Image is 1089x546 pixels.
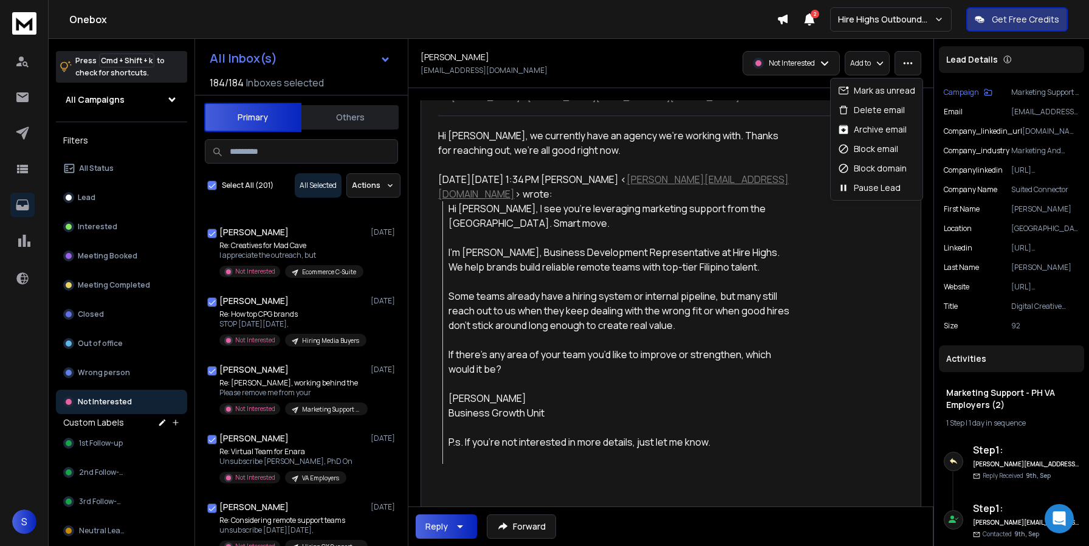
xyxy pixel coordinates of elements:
[78,193,95,202] p: Lead
[78,397,132,407] p: Not Interested
[1011,224,1079,233] p: [GEOGRAPHIC_DATA], [US_STATE]
[219,241,363,251] p: Re: Creatives for Mad Cave
[1045,504,1074,533] div: Open Intercom Messenger
[983,530,1039,539] p: Contacted
[1011,282,1079,292] p: [URL][DOMAIN_NAME]
[973,460,1079,469] h6: [PERSON_NAME][EMAIL_ADDRESS][DOMAIN_NAME]
[66,94,125,106] h1: All Campaigns
[944,146,1009,156] p: company_industry
[448,245,793,274] div: I'm [PERSON_NAME], Business Development Representative at Hire Highs. We help brands build reliab...
[1011,321,1079,331] p: 92
[204,103,301,132] button: Primary
[63,416,124,429] h3: Custom Labels
[425,520,448,533] div: Reply
[210,75,244,90] span: 184 / 184
[811,10,819,18] span: 2
[992,13,1059,26] p: Get Free Credits
[838,162,907,175] div: Block domain
[78,368,130,378] p: Wrong person
[219,388,365,398] p: Please remove me from your
[1014,530,1039,538] span: 9th, Sep
[944,282,969,292] p: website
[78,222,117,232] p: Interested
[944,243,972,253] p: linkedin
[219,516,365,525] p: Re: Considering remote support teams
[219,525,365,535] p: unsubscribe [DATE][DATE],
[222,181,273,190] label: Select All (201)
[371,434,398,443] p: [DATE]
[99,54,154,67] span: Cmd + Shift + k
[219,457,352,466] p: Unsubscribe [PERSON_NAME], PhD On
[1011,302,1079,311] p: Digital Creative Director
[448,201,793,230] div: Hi [PERSON_NAME], I see you're leveraging marketing support from the [GEOGRAPHIC_DATA]. Smart move.
[946,387,1077,411] h1: Marketing Support - PH VA Employers (2)
[371,502,398,512] p: [DATE]
[235,404,275,413] p: Not Interested
[946,418,1077,428] div: |
[421,51,489,63] h1: [PERSON_NAME]
[219,309,365,319] p: Re: How top CPG brands
[78,339,123,348] p: Out of office
[210,52,277,64] h1: All Inbox(s)
[944,321,958,331] p: size
[12,510,36,534] span: S
[838,85,915,97] div: Mark as unread
[944,165,1003,175] p: companylinkedin
[944,88,979,97] p: Campaign
[946,418,964,428] span: 1 Step
[75,55,165,79] p: Press to check for shortcuts.
[79,438,123,448] span: 1st Follow-up
[219,501,289,513] h1: [PERSON_NAME]
[421,66,548,75] p: [EMAIL_ADDRESS][DOMAIN_NAME]
[79,164,114,173] p: All Status
[838,123,907,136] div: Archive email
[838,104,905,116] div: Delete email
[448,435,793,449] div: P.s. If you're not interested in more details, just let me know.
[487,514,556,539] button: Forward
[946,54,998,66] p: Lead Details
[302,268,356,277] p: Ecommerce C-Suite
[78,251,137,261] p: Meeting Booked
[1011,263,1079,272] p: [PERSON_NAME]
[352,181,380,190] p: Actions
[1011,107,1079,117] p: [EMAIL_ADDRESS][DOMAIN_NAME]
[944,224,972,233] p: location
[302,474,339,483] p: VA Employers
[1022,126,1079,136] p: [DOMAIN_NAME][URL]
[1011,146,1079,156] p: Marketing And Advertising
[1011,243,1079,253] p: [URL][DOMAIN_NAME][PERSON_NAME]
[838,143,898,155] div: Block email
[79,497,126,506] span: 3rd Follow-up
[944,185,997,195] p: Company Name
[219,378,365,388] p: Re: [PERSON_NAME], working behind the
[1011,204,1079,214] p: [PERSON_NAME]
[1011,185,1079,195] p: Suited Connector
[219,432,289,444] h1: [PERSON_NAME]
[838,13,934,26] p: Hire Highs Outbound Engine
[78,309,104,319] p: Closed
[1026,471,1051,480] span: 9th, Sep
[302,336,359,345] p: Hiring Media Buyers
[219,364,289,376] h1: [PERSON_NAME]
[79,468,128,477] span: 2nd Follow-up
[235,473,275,482] p: Not Interested
[973,443,1079,457] h6: Step 1 :
[973,518,1079,527] h6: [PERSON_NAME][EMAIL_ADDRESS][DOMAIN_NAME]
[79,526,129,536] span: Neutral Leads
[235,336,275,345] p: Not Interested
[56,132,187,149] h3: Filters
[219,295,289,307] h1: [PERSON_NAME]
[235,267,275,276] p: Not Interested
[438,172,793,201] div: [DATE][DATE] 1:34 PM [PERSON_NAME] < > wrote:
[371,296,398,306] p: [DATE]
[769,58,815,68] p: Not Interested
[944,126,1022,136] p: company_linkedin_url
[219,226,289,238] h1: [PERSON_NAME]
[300,181,337,190] p: All Selected
[448,289,793,333] div: Some teams already have a hiring system or internal pipeline, but many still reach out to us when...
[69,12,777,27] h1: Onebox
[850,58,871,68] p: Add to
[969,418,1026,428] span: 1 day in sequence
[448,406,793,420] div: Business Growth Unit
[973,501,1079,516] h6: Step 1 :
